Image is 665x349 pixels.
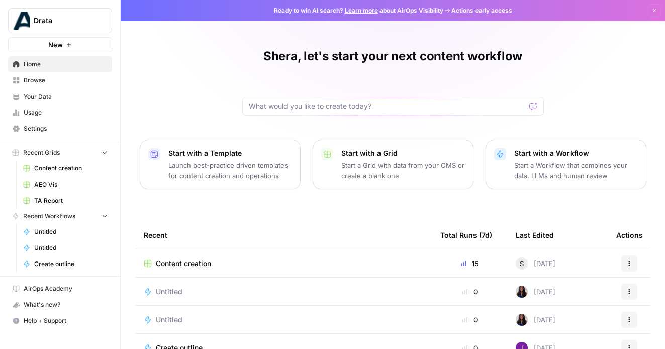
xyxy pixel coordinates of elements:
span: Drata [34,16,94,26]
span: Usage [24,108,108,117]
div: [DATE] [516,286,555,298]
span: Help + Support [24,316,108,325]
p: Start with a Grid [341,148,465,158]
span: Untitled [34,243,108,252]
div: Recent [144,221,424,249]
a: TA Report [19,193,112,209]
button: Recent Workflows [8,209,112,224]
button: Start with a TemplateLaunch best-practice driven templates for content creation and operations [140,140,301,189]
h1: Shera, let's start your next content workflow [263,48,522,64]
div: Total Runs (7d) [440,221,492,249]
a: Your Data [8,89,112,105]
a: AEO Vis [19,177,112,193]
span: Actions early access [451,6,512,15]
span: Untitled [34,227,108,236]
a: Browse [8,72,112,89]
span: Content creation [156,258,211,269]
span: AirOps Academy [24,284,108,293]
span: Settings [24,124,108,133]
div: What's new? [9,297,112,312]
div: Last Edited [516,221,554,249]
p: Start with a Template [168,148,292,158]
button: Help + Support [8,313,112,329]
span: Recent Grids [23,148,60,157]
a: AirOps Academy [8,281,112,297]
img: Drata Logo [12,12,30,30]
img: rox323kbkgutb4wcij4krxobkpon [516,286,528,298]
span: New [48,40,63,50]
input: What would you like to create today? [249,101,525,111]
span: TA Report [34,196,108,205]
div: [DATE] [516,314,555,326]
a: Learn more [345,7,378,14]
a: Settings [8,121,112,137]
span: Your Data [24,92,108,101]
div: 0 [440,287,500,297]
span: AEO Vis [34,180,108,189]
button: Workspace: Drata [8,8,112,33]
button: Start with a GridStart a Grid with data from your CMS or create a blank one [313,140,473,189]
span: Home [24,60,108,69]
a: Content creation [144,258,424,269]
div: Actions [616,221,643,249]
a: Untitled [19,240,112,256]
div: 15 [440,258,500,269]
p: Start a Workflow that combines your data, LLMs and human review [514,160,638,181]
a: Untitled [144,287,424,297]
span: Recent Workflows [23,212,75,221]
p: Launch best-practice driven templates for content creation and operations [168,160,292,181]
a: Create outline [19,256,112,272]
button: Start with a WorkflowStart a Workflow that combines your data, LLMs and human review [486,140,646,189]
div: 0 [440,315,500,325]
p: Start a Grid with data from your CMS or create a blank one [341,160,465,181]
span: S [520,258,524,269]
img: rox323kbkgutb4wcij4krxobkpon [516,314,528,326]
a: Untitled [19,224,112,240]
a: Home [8,56,112,72]
a: Content creation [19,160,112,177]
span: Ready to win AI search? about AirOps Visibility [274,6,443,15]
button: Recent Grids [8,145,112,160]
span: Untitled [156,287,182,297]
p: Start with a Workflow [514,148,638,158]
span: Browse [24,76,108,85]
span: Untitled [156,315,182,325]
div: [DATE] [516,257,555,270]
button: New [8,37,112,52]
span: Create outline [34,259,108,269]
a: Untitled [144,315,424,325]
a: Usage [8,105,112,121]
span: Content creation [34,164,108,173]
button: What's new? [8,297,112,313]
